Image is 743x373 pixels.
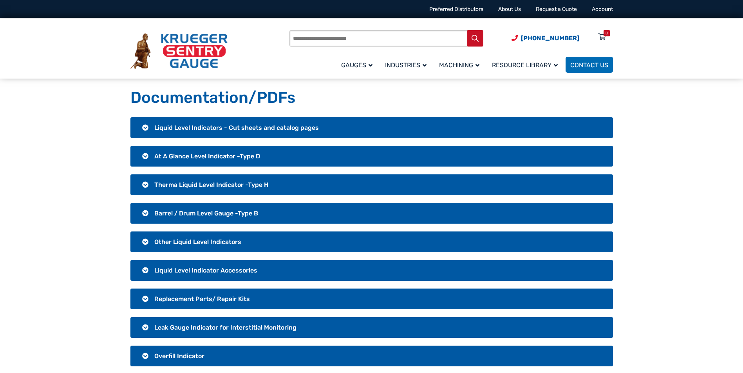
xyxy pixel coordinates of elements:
h1: Documentation/PDFs [130,88,613,108]
a: Preferred Distributors [429,6,483,13]
span: Barrel / Drum Level Gauge -Type B [154,210,258,217]
a: Phone Number (920) 434-8860 [512,33,579,43]
span: Resource Library [492,61,558,69]
a: Gauges [336,56,380,74]
span: Replacement Parts/ Repair Kits [154,295,250,303]
span: Gauges [341,61,372,69]
span: Leak Gauge Indicator for Interstitial Monitoring [154,324,296,331]
span: Overfill Indicator [154,352,204,360]
span: Other Liquid Level Indicators [154,238,241,246]
span: Liquid Level Indicator Accessories [154,267,257,274]
span: At A Glance Level Indicator -Type D [154,152,260,160]
span: Machining [439,61,479,69]
div: 0 [606,30,608,36]
a: Request a Quote [536,6,577,13]
span: Liquid Level Indicators - Cut sheets and catalog pages [154,124,319,131]
a: About Us [498,6,521,13]
a: Account [592,6,613,13]
span: [PHONE_NUMBER] [521,34,579,42]
span: Industries [385,61,427,69]
a: Contact Us [566,57,613,73]
a: Resource Library [487,56,566,74]
span: Therma Liquid Level Indicator -Type H [154,181,269,188]
span: Contact Us [570,61,608,69]
a: Industries [380,56,434,74]
img: Krueger Sentry Gauge [130,33,228,69]
a: Machining [434,56,487,74]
